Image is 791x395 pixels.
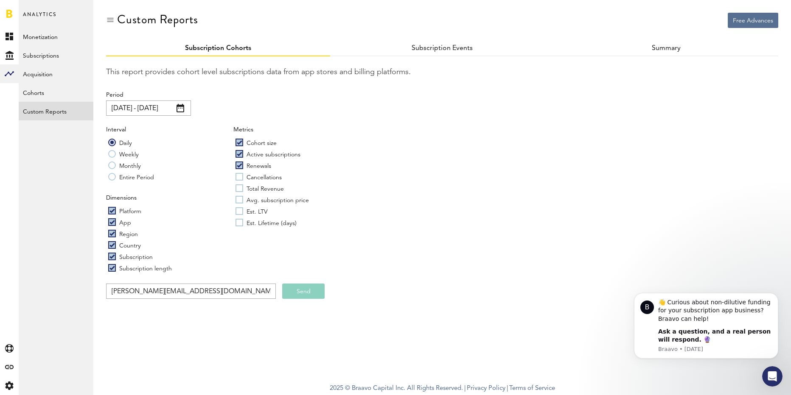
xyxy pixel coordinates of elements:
[108,241,141,249] label: Country
[467,385,505,392] a: Privacy Policy
[23,9,56,27] span: Analytics
[247,140,277,146] span: Cohort size
[233,125,253,134] label: Metrics
[247,163,271,169] span: Renewals
[728,13,778,28] button: Free Advances
[108,206,141,215] label: Platform
[412,45,473,52] a: Subscription Events
[19,46,93,64] a: Subscriptions
[108,150,139,158] label: Weekly
[19,27,93,46] a: Monetization
[282,284,325,299] button: Send
[106,91,123,99] label: Period
[247,152,300,158] span: Active subscriptions
[19,83,93,102] a: Cohorts
[108,229,138,238] label: Region
[17,6,48,14] span: Support
[247,220,297,226] span: Est. Lifetime (days)
[106,284,276,299] input: Email
[106,125,126,134] label: Interval
[247,175,282,181] span: Cancellations
[117,13,198,26] div: Custom Reports
[108,172,154,181] label: Entire Period
[185,45,251,52] a: Subscription Cohorts
[108,264,172,272] label: Subscription length
[330,382,463,395] span: 2025 © Braavo Capital Inc. All Rights Reserved.
[108,161,141,170] label: Monthly
[652,45,681,52] a: Summary
[19,64,93,83] a: Acquisition
[247,197,309,203] span: Avg. subscription price
[19,102,93,120] a: Custom Reports
[509,385,555,392] a: Terms of Service
[108,138,132,147] label: Daily
[621,280,791,372] iframe: Intercom notifications message
[106,194,137,202] label: Dimensions
[762,366,783,387] iframe: Intercom live chat
[108,252,153,261] label: Subscription
[247,186,284,192] span: Total Revenue
[247,209,268,215] span: Est. LTV
[108,218,131,226] label: App
[106,67,778,78] div: This report provides cohort level subscriptions data from app stores and billing platforms.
